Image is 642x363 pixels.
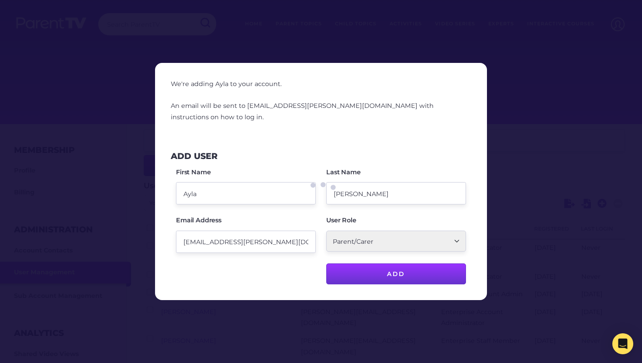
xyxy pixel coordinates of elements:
[326,217,356,223] label: User Role
[612,333,633,354] div: Open Intercom Messenger
[326,263,466,284] input: Add
[171,100,471,123] p: An email will be sent to [EMAIL_ADDRESS][PERSON_NAME][DOMAIN_NAME] with instructions on how to lo...
[171,151,217,161] h3: Add User
[176,217,221,223] label: Email Address
[171,79,471,90] p: We're adding Ayla to your account.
